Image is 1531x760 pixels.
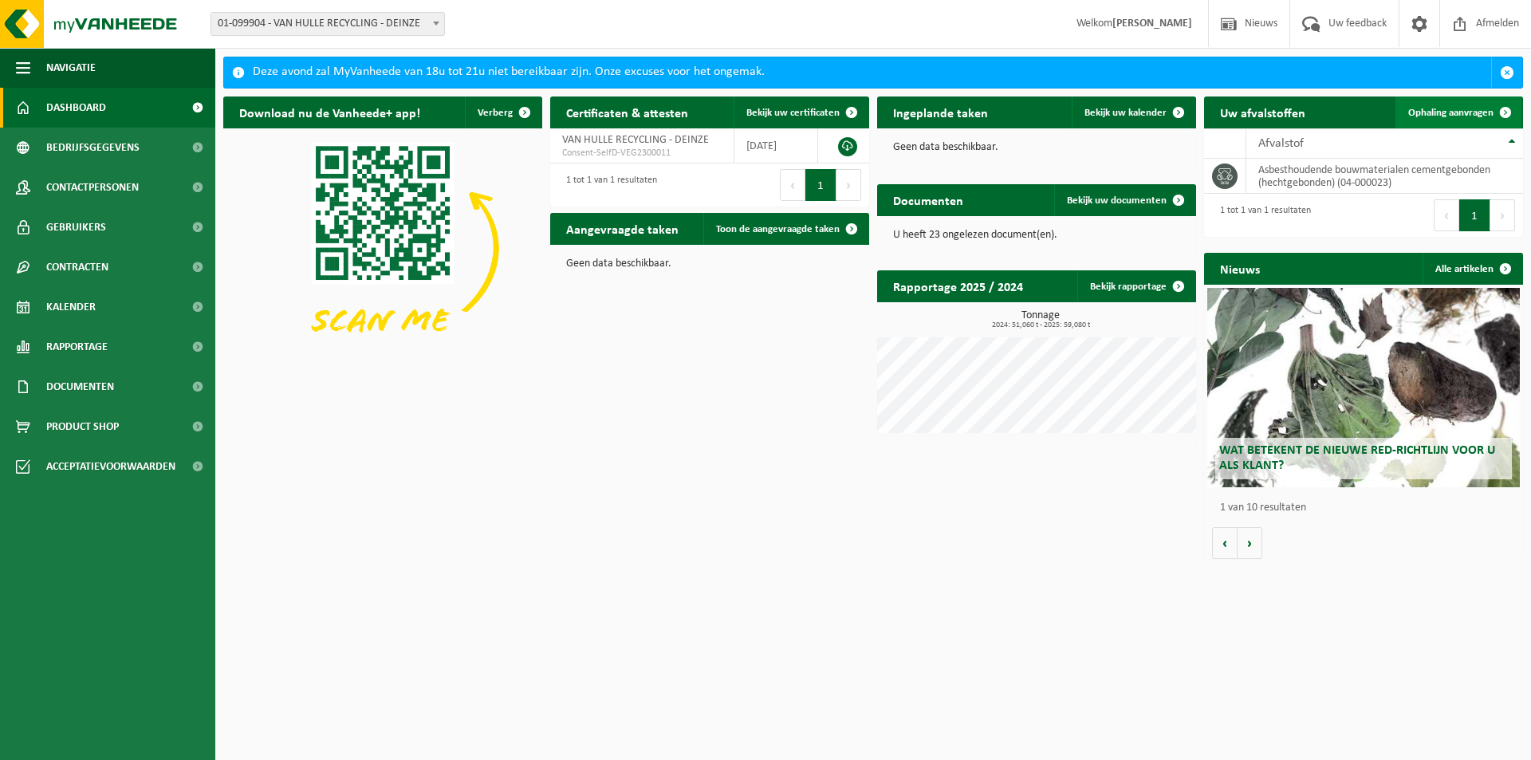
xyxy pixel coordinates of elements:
span: Navigatie [46,48,96,88]
h2: Uw afvalstoffen [1204,96,1321,128]
span: Contracten [46,247,108,287]
span: Wat betekent de nieuwe RED-richtlijn voor u als klant? [1219,444,1495,472]
div: Deze avond zal MyVanheede van 18u tot 21u niet bereikbaar zijn. Onze excuses voor het ongemak. [253,57,1491,88]
a: Wat betekent de nieuwe RED-richtlijn voor u als klant? [1207,288,1520,487]
h2: Nieuws [1204,253,1276,284]
button: Previous [780,169,805,201]
span: Bekijk uw documenten [1067,195,1167,206]
p: U heeft 23 ongelezen document(en). [893,230,1180,241]
a: Ophaling aanvragen [1395,96,1521,128]
p: 1 van 10 resultaten [1220,502,1515,514]
span: Ophaling aanvragen [1408,108,1494,118]
span: Gebruikers [46,207,106,247]
a: Bekijk uw certificaten [734,96,868,128]
p: Geen data beschikbaar. [566,258,853,270]
button: Previous [1434,199,1459,231]
span: Dashboard [46,88,106,128]
span: VAN HULLE RECYCLING - DEINZE [562,134,709,146]
button: 1 [805,169,836,201]
h2: Aangevraagde taken [550,213,695,244]
div: 1 tot 1 van 1 resultaten [558,167,657,203]
h3: Tonnage [885,310,1196,329]
h2: Rapportage 2025 / 2024 [877,270,1039,301]
span: Verberg [478,108,513,118]
p: Geen data beschikbaar. [893,142,1180,153]
span: 01-099904 - VAN HULLE RECYCLING - DEINZE [211,12,445,36]
span: 2024: 51,060 t - 2025: 59,080 t [885,321,1196,329]
button: Next [1490,199,1515,231]
td: [DATE] [734,128,818,163]
a: Bekijk uw documenten [1054,184,1194,216]
button: Volgende [1238,527,1262,559]
a: Alle artikelen [1423,253,1521,285]
img: Download de VHEPlus App [223,128,542,368]
h2: Documenten [877,184,979,215]
h2: Certificaten & attesten [550,96,704,128]
span: Documenten [46,367,114,407]
div: 1 tot 1 van 1 resultaten [1212,198,1311,233]
span: Bekijk uw certificaten [746,108,840,118]
h2: Ingeplande taken [877,96,1004,128]
td: asbesthoudende bouwmaterialen cementgebonden (hechtgebonden) (04-000023) [1246,159,1523,194]
span: Afvalstof [1258,137,1304,150]
button: 1 [1459,199,1490,231]
span: Bekijk uw kalender [1084,108,1167,118]
a: Toon de aangevraagde taken [703,213,868,245]
strong: [PERSON_NAME] [1112,18,1192,30]
span: 01-099904 - VAN HULLE RECYCLING - DEINZE [211,13,444,35]
button: Verberg [465,96,541,128]
span: Consent-SelfD-VEG2300011 [562,147,722,159]
span: Acceptatievoorwaarden [46,447,175,486]
span: Rapportage [46,327,108,367]
span: Product Shop [46,407,119,447]
h2: Download nu de Vanheede+ app! [223,96,436,128]
span: Toon de aangevraagde taken [716,224,840,234]
span: Kalender [46,287,96,327]
button: Vorige [1212,527,1238,559]
span: Bedrijfsgegevens [46,128,140,167]
span: Contactpersonen [46,167,139,207]
a: Bekijk rapportage [1077,270,1194,302]
button: Next [836,169,861,201]
a: Bekijk uw kalender [1072,96,1194,128]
